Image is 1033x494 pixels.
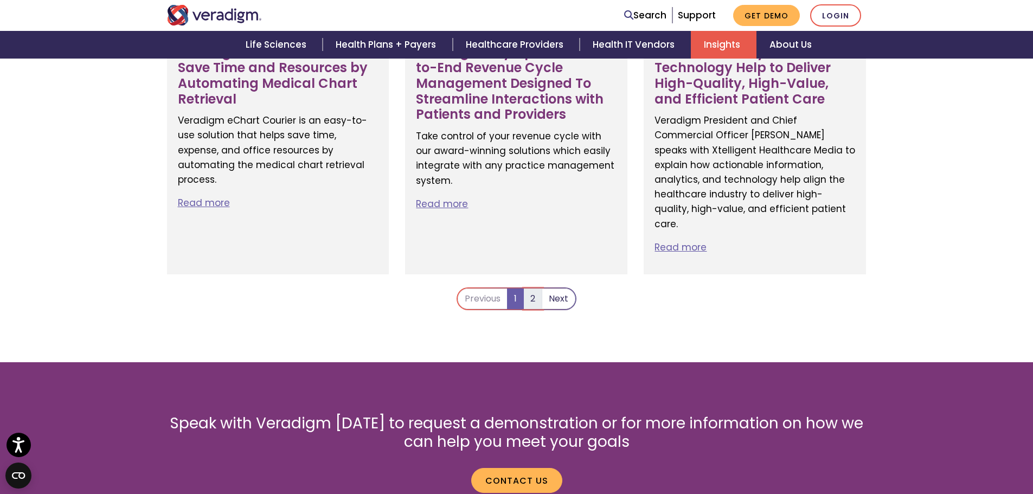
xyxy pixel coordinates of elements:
[756,31,825,59] a: About Us
[167,5,262,25] img: Veradigm logo
[733,5,800,26] a: Get Demo
[416,44,617,123] h3: Veradigm Payerpath™—End-to-End Revenue Cycle Management Designed To Streamline Interactions with ...
[810,4,861,27] a: Login
[825,416,1020,481] iframe: Drift Chat Widget
[167,414,867,451] h2: Speak with Veradigm [DATE] to request a demonstration or for more information on how we can help ...
[507,288,524,309] a: 1
[453,31,580,59] a: Healthcare Providers
[471,468,562,493] a: Contact us
[523,288,542,309] a: 2
[655,113,855,232] p: Veradigm President and Chief Commercial Officer [PERSON_NAME] speaks with Xtelligent Healthcare M...
[691,31,756,59] a: Insights
[655,44,855,107] h3: How Data, Analytics, and Technology Help to Deliver High-Quality, High-Value, and Efficient Patie...
[178,113,378,187] p: Veradigm eChart Courier is an easy-to-use solution that helps save time, expense, and office reso...
[178,196,230,209] a: Read more
[457,287,576,319] nav: Pagination Controls
[178,44,378,107] h3: Veradigm eChart Courier™—Save Time and Resources by Automating Medical Chart Retrieval
[323,31,452,59] a: Health Plans + Payers
[416,129,617,188] p: Take control of your revenue cycle with our award-winning solutions which easily integrate with a...
[580,31,691,59] a: Health IT Vendors
[542,288,575,309] a: Next
[416,197,468,210] a: Read more
[655,241,707,254] a: Read more
[233,31,323,59] a: Life Sciences
[5,463,31,489] button: Open CMP widget
[678,9,716,22] a: Support
[624,8,666,23] a: Search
